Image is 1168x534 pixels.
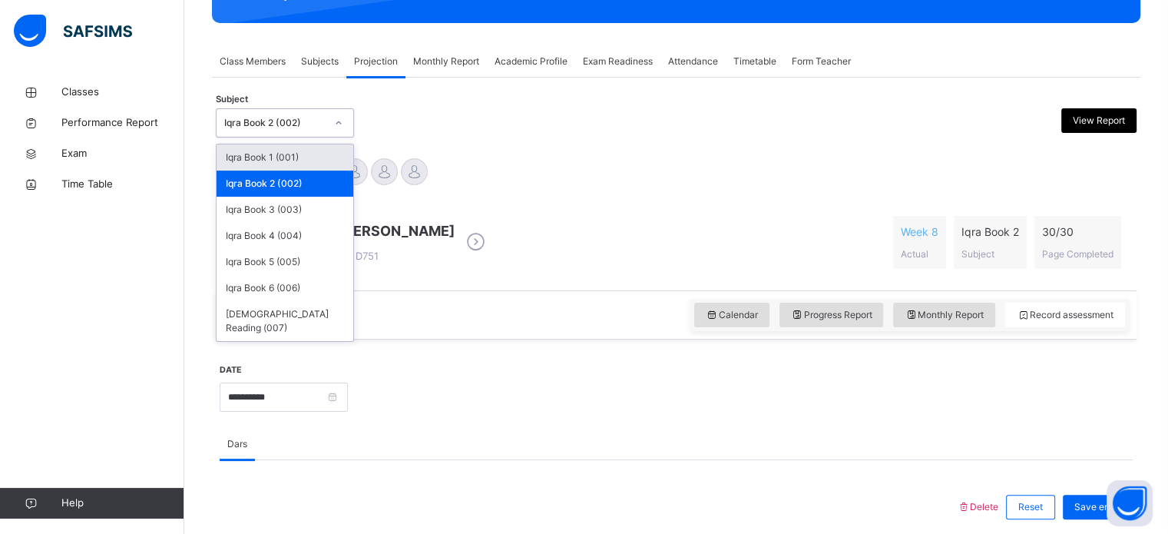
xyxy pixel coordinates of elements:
[301,55,339,68] span: Subjects
[224,116,326,130] div: Iqra Book 2 (002)
[339,221,455,241] span: [PERSON_NAME]
[61,115,184,131] span: Performance Report
[220,364,242,376] label: Date
[901,248,928,260] span: Actual
[495,55,567,68] span: Academic Profile
[61,496,184,511] span: Help
[227,437,247,451] span: Dars
[957,501,998,512] span: Delete
[1107,480,1153,526] button: Open asap
[1018,500,1043,514] span: Reset
[961,224,1019,240] span: Iqra Book 2
[961,248,994,260] span: Subject
[905,308,984,322] span: Monthly Report
[217,301,353,341] div: [DEMOGRAPHIC_DATA] Reading (007)
[583,55,653,68] span: Exam Readiness
[791,308,872,322] span: Progress Report
[217,275,353,301] div: Iqra Book 6 (006)
[733,55,776,68] span: Timetable
[217,171,353,197] div: Iqra Book 2 (002)
[1042,248,1113,260] span: Page Completed
[61,146,184,161] span: Exam
[1017,308,1113,322] span: Record assessment
[706,308,758,322] span: Calendar
[413,55,479,68] span: Monthly Report
[668,55,718,68] span: Attendance
[354,55,398,68] span: Projection
[14,15,132,47] img: safsims
[1073,114,1125,128] span: View Report
[61,85,184,100] span: Classes
[339,250,379,262] span: D751
[1074,500,1121,514] span: Save entry
[61,177,184,192] span: Time Table
[217,144,353,171] div: Iqra Book 1 (001)
[217,249,353,275] div: Iqra Book 5 (005)
[220,55,286,68] span: Class Members
[217,223,353,249] div: Iqra Book 4 (004)
[1042,224,1113,240] span: 30 / 30
[901,224,938,240] span: Week 8
[217,197,353,223] div: Iqra Book 3 (003)
[216,93,248,106] span: Subject
[792,55,851,68] span: Form Teacher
